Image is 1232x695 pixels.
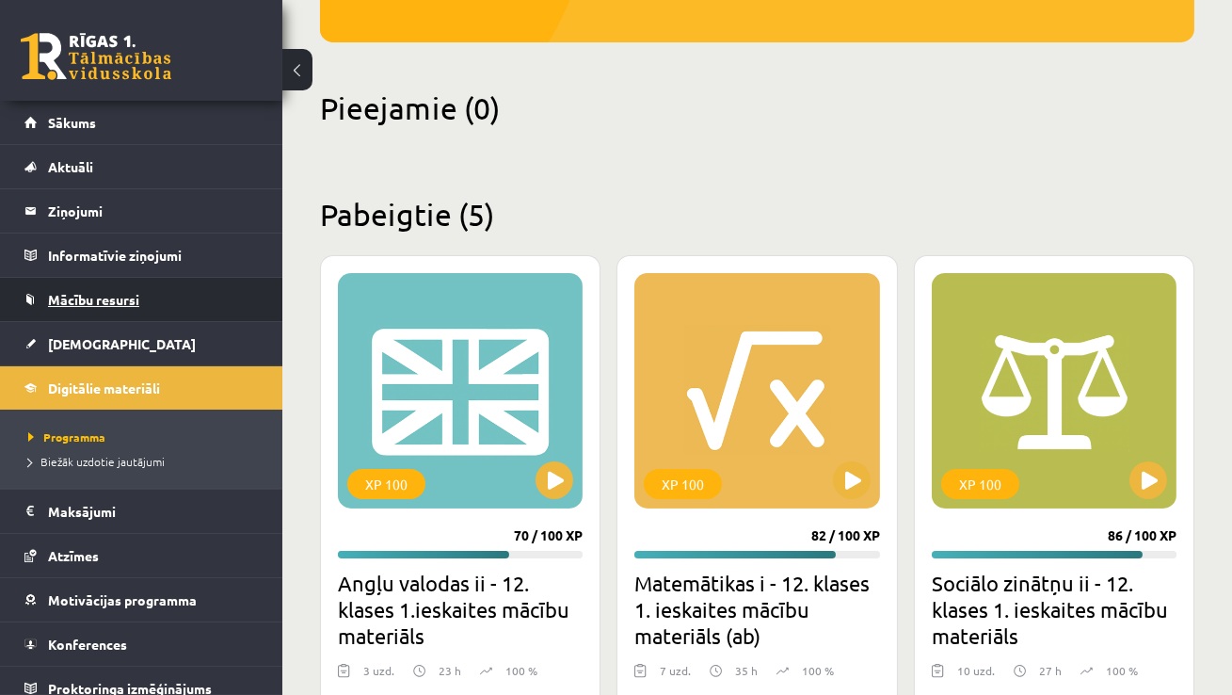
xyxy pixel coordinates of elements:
div: XP 100 [941,469,1019,499]
span: Digitālie materiāli [48,380,160,396]
legend: Maksājumi [48,490,259,533]
a: Rīgas 1. Tālmācības vidusskola [21,33,171,80]
span: Aktuāli [48,158,93,175]
p: 100 % [802,662,834,679]
a: Aktuāli [24,145,259,188]
legend: Ziņojumi [48,189,259,233]
p: 35 h [735,662,758,679]
a: Motivācijas programma [24,578,259,622]
span: Motivācijas programma [48,591,197,608]
a: Sākums [24,101,259,144]
span: Mācību resursi [48,291,139,308]
h2: Angļu valodas ii - 12. klases 1.ieskaites mācību materiāls [338,570,583,649]
span: Biežāk uzdotie jautājumi [28,454,165,469]
p: 27 h [1039,662,1062,679]
p: 23 h [439,662,461,679]
h2: Sociālo zinātņu ii - 12. klases 1. ieskaites mācību materiāls [932,570,1176,649]
a: Ziņojumi [24,189,259,233]
span: Konferences [48,636,127,653]
h2: Matemātikas i - 12. klases 1. ieskaites mācību materiāls (ab) [634,570,879,649]
div: XP 100 [347,469,425,499]
a: Digitālie materiāli [24,366,259,410]
a: Maksājumi [24,490,259,533]
a: Biežāk uzdotie jautājumi [28,453,264,470]
div: 7 uzd. [660,662,691,690]
legend: Informatīvie ziņojumi [48,234,259,277]
a: Informatīvie ziņojumi [24,234,259,277]
h2: Pieejamie (0) [320,89,1194,126]
div: XP 100 [644,469,722,499]
div: 10 uzd. [957,662,995,690]
a: Mācību resursi [24,278,259,321]
a: [DEMOGRAPHIC_DATA] [24,322,259,365]
p: 100 % [1106,662,1138,679]
h2: Pabeigtie (5) [320,196,1194,233]
span: [DEMOGRAPHIC_DATA] [48,335,196,352]
span: Atzīmes [48,547,99,564]
div: 3 uzd. [363,662,394,690]
a: Konferences [24,622,259,666]
a: Atzīmes [24,534,259,577]
p: 100 % [505,662,537,679]
span: Programma [28,429,105,444]
span: Sākums [48,114,96,131]
a: Programma [28,428,264,445]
